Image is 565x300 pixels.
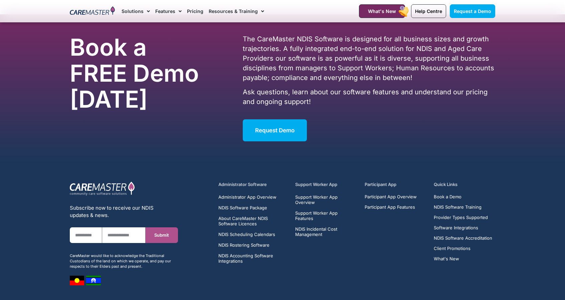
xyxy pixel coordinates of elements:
[434,205,492,210] a: NDIS Software Training
[434,256,492,261] a: What's New
[434,194,461,199] span: Book a Demo
[218,194,276,200] span: Administrator App Overview
[218,194,288,200] a: Administrator App Overview
[365,205,415,210] span: Participant App Features
[434,256,459,261] span: What's New
[218,216,288,226] a: About CareMaster NDIS Software Licences
[434,236,492,241] a: NDIS Software Accreditation
[70,276,84,285] img: image 7
[434,225,478,230] span: Software Integrations
[359,4,405,18] a: What's New
[70,253,178,269] div: CareMaster would like to acknowledge the Traditional Custodians of the land on which we operate, ...
[415,8,442,14] span: Help Centre
[434,215,488,220] span: Provider Types Supported
[243,87,495,107] p: Ask questions, learn about our software features and understand our pricing and ongoing support!
[434,225,492,230] a: Software Integrations
[154,233,169,238] span: Submit
[365,205,417,210] a: Participant App Features
[295,181,357,188] h5: Support Worker App
[368,8,396,14] span: What's New
[218,232,275,237] span: NDIS Scheduling Calendars
[434,194,492,199] a: Book a Demo
[86,276,101,285] img: image 8
[295,210,357,221] a: Support Worker App Features
[434,181,495,188] h5: Quick Links
[434,246,470,251] span: Client Promotions
[295,194,357,205] a: Support Worker App Overview
[218,205,267,210] span: NDIS Software Package
[434,246,492,251] a: Client Promotions
[218,181,288,188] h5: Administrator Software
[295,226,357,237] a: NDIS Incidental Cost Management
[70,204,178,219] div: Subscribe now to receive our NDIS updates & news.
[218,205,288,210] a: NDIS Software Package
[218,242,288,248] a: NDIS Rostering Software
[218,242,269,248] span: NDIS Rostering Software
[146,227,178,243] button: Submit
[454,8,491,14] span: Request a Demo
[218,253,288,264] a: NDIS Accounting Software Integrations
[218,232,288,237] a: NDIS Scheduling Calendars
[243,34,495,83] p: The CareMaster NDIS Software is designed for all business sizes and growth trajectories. A fully ...
[70,34,208,112] h2: Book a FREE Demo [DATE]
[243,119,307,141] a: Request Demo
[365,194,417,199] a: Participant App Overview
[434,215,492,220] a: Provider Types Supported
[450,4,495,18] a: Request a Demo
[411,4,446,18] a: Help Centre
[365,181,426,188] h5: Participant App
[255,127,295,134] span: Request Demo
[434,205,482,210] span: NDIS Software Training
[70,181,135,196] img: CareMaster Logo Part
[70,6,115,16] img: CareMaster Logo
